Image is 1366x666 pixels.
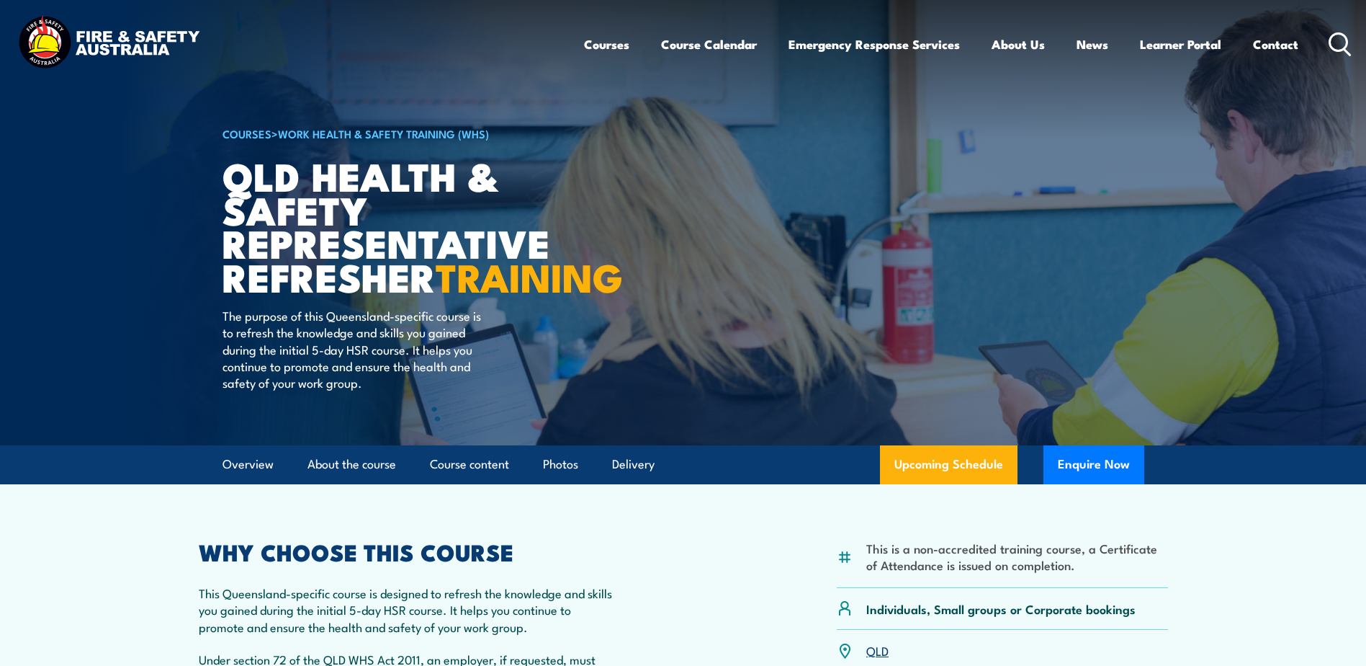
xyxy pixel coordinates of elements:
p: This Queensland-specific course is designed to refresh the knowledge and skills you gained during... [199,585,619,635]
a: Work Health & Safety Training (WHS) [278,125,489,141]
a: About Us [992,25,1045,63]
a: About the course [307,445,396,484]
a: Upcoming Schedule [880,445,1017,484]
a: Course content [430,445,509,484]
a: QLD [866,641,889,659]
button: Enquire Now [1043,445,1144,484]
a: Photos [543,445,578,484]
a: News [1077,25,1108,63]
a: Contact [1253,25,1298,63]
h2: WHY CHOOSE THIS COURSE [199,541,619,561]
p: Individuals, Small groups or Corporate bookings [866,600,1136,617]
a: Courses [584,25,629,63]
h1: QLD Health & Safety Representative Refresher [223,159,578,293]
a: COURSES [223,125,271,141]
p: The purpose of this Queensland-specific course is to refresh the knowledge and skills you gained ... [223,307,485,391]
a: Emergency Response Services [788,25,960,63]
a: Learner Portal [1140,25,1221,63]
li: This is a non-accredited training course, a Certificate of Attendance is issued on completion. [866,540,1168,574]
strong: TRAINING [436,246,623,306]
a: Overview [223,445,274,484]
h6: > [223,125,578,142]
a: Course Calendar [661,25,757,63]
a: Delivery [612,445,655,484]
